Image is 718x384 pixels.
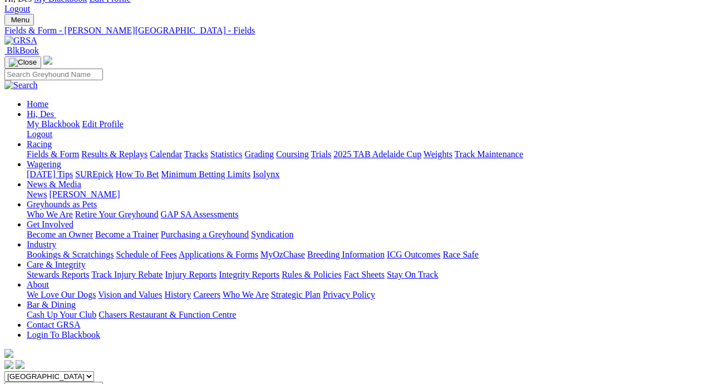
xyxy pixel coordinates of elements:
a: Fields & Form [27,149,79,159]
a: Care & Integrity [27,260,86,269]
a: Minimum Betting Limits [161,169,250,179]
a: Greyhounds as Pets [27,200,97,209]
a: Tracks [184,149,208,159]
a: Calendar [150,149,182,159]
a: Rules & Policies [282,270,342,279]
span: BlkBook [7,46,39,55]
a: Logout [27,129,52,139]
a: Wagering [27,159,61,169]
div: Greyhounds as Pets [27,210,714,220]
a: News [27,189,47,199]
a: BlkBook [4,46,39,55]
a: Careers [193,290,220,299]
a: Cash Up Your Club [27,310,96,319]
a: Results & Replays [81,149,147,159]
img: Close [9,58,37,67]
a: [DATE] Tips [27,169,73,179]
a: Syndication [251,230,293,239]
a: Logout [4,4,30,13]
img: facebook.svg [4,360,13,369]
a: GAP SA Assessments [161,210,239,219]
a: Become a Trainer [95,230,159,239]
a: Privacy Policy [323,290,375,299]
a: History [164,290,191,299]
a: Integrity Reports [219,270,279,279]
div: Industry [27,250,714,260]
img: twitter.svg [16,360,24,369]
a: Bookings & Scratchings [27,250,114,259]
a: Breeding Information [307,250,385,259]
button: Toggle navigation [4,14,34,26]
a: Racing [27,139,52,149]
img: Search [4,80,38,90]
a: Vision and Values [98,290,162,299]
a: [PERSON_NAME] [49,189,120,199]
a: Track Maintenance [455,149,523,159]
div: Get Involved [27,230,714,240]
a: News & Media [27,179,81,189]
div: About [27,290,714,300]
a: Chasers Restaurant & Function Centre [99,310,236,319]
a: MyOzChase [260,250,305,259]
a: SUREpick [75,169,113,179]
a: Edit Profile [82,119,124,129]
a: Become an Owner [27,230,93,239]
div: Bar & Dining [27,310,714,320]
a: Statistics [210,149,243,159]
a: Hi, Des [27,109,56,119]
img: logo-grsa-white.png [4,349,13,358]
span: Menu [11,16,29,24]
a: Weights [424,149,453,159]
a: Race Safe [442,250,478,259]
a: 2025 TAB Adelaide Cup [333,149,421,159]
a: Who We Are [223,290,269,299]
a: Injury Reports [165,270,217,279]
a: Stay On Track [387,270,438,279]
a: Fact Sheets [344,270,385,279]
a: Trials [311,149,331,159]
a: Who We Are [27,210,73,219]
a: Industry [27,240,56,249]
a: Bar & Dining [27,300,76,309]
a: Grading [245,149,274,159]
a: ICG Outcomes [387,250,440,259]
a: Applications & Forms [179,250,258,259]
img: GRSA [4,36,37,46]
a: Track Injury Rebate [91,270,163,279]
a: Purchasing a Greyhound [161,230,249,239]
a: Home [27,99,48,109]
a: Fields & Form - [PERSON_NAME][GEOGRAPHIC_DATA] - Fields [4,26,714,36]
a: Coursing [276,149,309,159]
a: My Blackbook [27,119,80,129]
a: We Love Our Dogs [27,290,96,299]
a: Contact GRSA [27,320,80,329]
a: Login To Blackbook [27,330,100,339]
input: Search [4,69,103,80]
a: Stewards Reports [27,270,89,279]
img: logo-grsa-white.png [43,56,52,65]
a: About [27,280,49,289]
div: News & Media [27,189,714,200]
a: Schedule of Fees [116,250,176,259]
div: Hi, Des [27,119,714,139]
div: Care & Integrity [27,270,714,280]
div: Racing [27,149,714,159]
span: Hi, Des [27,109,54,119]
a: Retire Your Greyhound [75,210,159,219]
a: How To Bet [116,169,159,179]
button: Toggle navigation [4,56,41,69]
a: Get Involved [27,220,73,229]
div: Wagering [27,169,714,179]
a: Strategic Plan [271,290,321,299]
a: Isolynx [253,169,279,179]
